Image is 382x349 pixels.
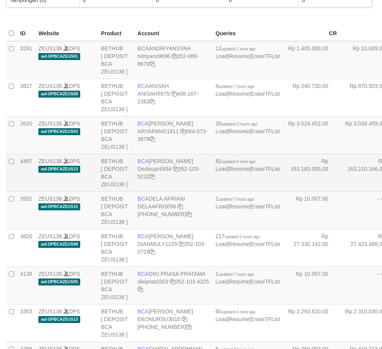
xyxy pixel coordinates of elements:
[283,304,340,342] td: Rp 2.293.820,00
[98,116,134,154] td: BETHUB [ DEPOSIT BCA ZEUS138 ]
[186,324,192,330] a: Copy 4062302392 to clipboard
[215,45,255,52] span: 12
[38,203,80,210] span: aaf-DPBCAZEUS15
[138,279,168,285] a: dikipras0303
[219,84,254,89] span: updated 7 hours ago
[212,26,283,41] th: Queries
[150,249,155,255] a: Copy 3521030729 to clipboard
[251,91,280,97] a: EraseTFList
[134,154,212,191] td: [PERSON_NAME] 352-103-5232
[38,91,80,97] span: aaf-DPBCAZEUS08
[222,47,256,51] span: updated 2 mins ago
[138,196,149,202] span: BCA
[229,203,249,210] a: Resume
[98,79,134,116] td: BETHUB [ DEPOSIT BCA ZEUS138 ]
[229,316,249,322] a: Resume
[283,191,340,229] td: Rp 10.007,00
[38,196,62,202] a: ZEUS138
[17,116,35,154] td: 2620
[17,191,35,229] td: 3552
[35,154,98,191] td: DPS
[138,286,143,292] a: Copy 3521034325 to clipboard
[138,233,149,239] span: BCA
[150,61,155,67] a: Copy 3520898670 to clipboard
[215,308,280,322] span: | |
[229,128,249,134] a: Resume
[17,26,35,41] th: ID
[229,166,249,172] a: Resume
[283,26,340,41] th: CR
[215,166,227,172] a: Load
[172,53,177,59] a: Copy ndriyans9696 to clipboard
[215,196,280,210] span: | |
[35,304,98,342] td: DPS
[138,271,149,277] span: BCA
[283,116,340,154] td: Rp 3.024.452,00
[182,316,187,322] a: Copy EKONURSU3010 to clipboard
[215,203,227,210] a: Load
[283,229,340,266] td: Rp 27.330.142,00
[225,235,260,239] span: updated 5 hours ago
[134,41,212,79] td: ANDRIYANSYAH 352-089-8670
[251,203,280,210] a: EraseTFList
[215,241,227,247] a: Load
[251,166,280,172] a: EraseTFList
[215,233,280,247] span: | |
[215,279,227,285] a: Load
[134,266,212,304] td: DIKI PRASA PRATAMA 352-103-4325
[222,122,257,126] span: updated 3 hours ago
[35,229,98,266] td: DPS
[35,79,98,116] td: DPS
[17,266,35,304] td: 4138
[17,79,35,116] td: 3827
[170,279,175,285] a: Copy dikipras0303 to clipboard
[229,53,249,59] a: Resume
[215,45,280,59] span: | |
[215,158,280,172] span: | |
[38,241,80,248] span: aaf-DPBCAZEUS08
[17,41,35,79] td: 3291
[38,308,62,315] a: ZEUS138
[150,98,155,105] a: Copy 4061672383 to clipboard
[251,279,280,285] a: EraseTFList
[98,191,134,229] td: BETHUB [ DEPOSIT BCA ZEUS138 ]
[38,316,80,323] span: aaf-DPBCAZEUS13
[38,271,62,277] a: ZEUS138
[98,229,134,266] td: BETHUB [ DEPOSIT BCA ZEUS138 ]
[283,79,340,116] td: Rp 240.730,00
[283,154,340,191] td: Rp 163.183.005,00
[98,304,134,342] td: BETHUB [ DEPOSIT BCA ZEUS138 ]
[138,53,170,59] a: ndriyans9696
[38,83,62,89] a: ZEUS138
[215,233,260,239] span: 217
[150,136,155,142] a: Copy 6640733878 to clipboard
[283,266,340,304] td: Rp 10.007,00
[222,310,256,314] span: updated 6 mins ago
[17,154,35,191] td: 4497
[215,120,257,127] span: 30
[150,174,155,180] a: Copy 3521035232 to clipboard
[222,160,256,164] span: updated 6 mins ago
[98,154,134,191] td: BETHUB [ DEPOSIT BCA ZEUS138 ]
[229,91,249,97] a: Resume
[35,26,98,41] th: Website
[38,233,62,239] a: ZEUS138
[35,266,98,304] td: DPS
[215,53,227,59] a: Load
[138,91,170,97] a: ANISAH5575
[38,166,80,172] span: aaf-DPBCAZEUS13
[138,83,149,89] span: BCA
[138,45,149,52] span: BCA
[38,120,62,127] a: ZEUS138
[283,41,340,79] td: Rp 1.405.008,00
[215,271,280,285] span: | |
[134,116,212,154] td: [PERSON_NAME] 664-073-3878
[215,196,254,202] span: 1
[38,279,80,285] span: aaf-DPBCAZEUS05
[134,26,212,41] th: Account
[138,128,179,134] a: ARYAPANG1811
[17,304,35,342] td: 3353
[180,128,186,134] a: Copy ARYAPANG1811 to clipboard
[134,79,212,116] td: ANISAH 406-167-2383
[138,158,149,164] span: BCA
